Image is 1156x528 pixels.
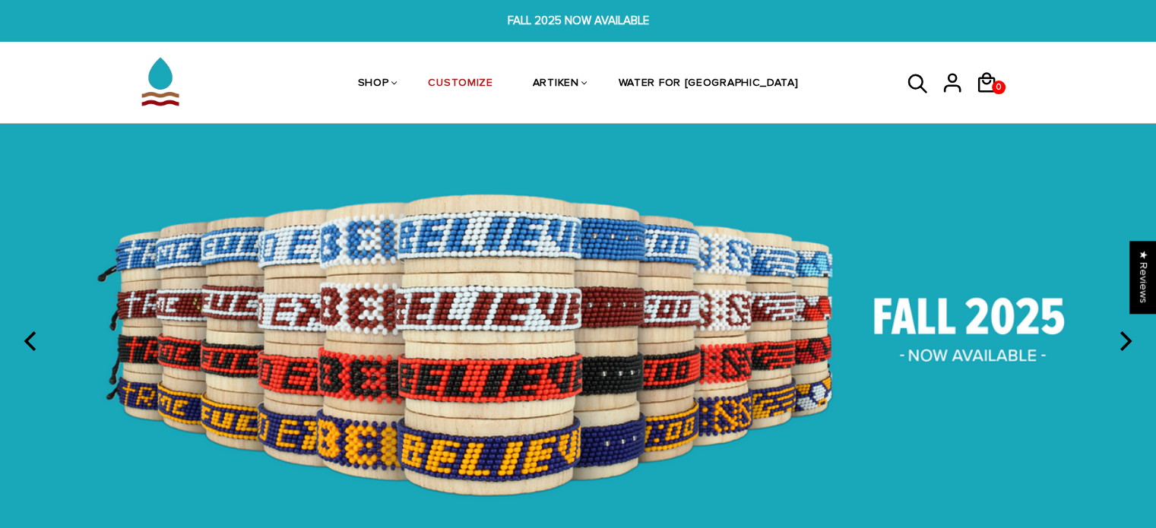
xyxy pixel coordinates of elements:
[428,44,492,125] a: CUSTOMIZE
[619,44,799,125] a: WATER FOR [GEOGRAPHIC_DATA]
[358,44,389,125] a: SHOP
[15,324,49,358] button: previous
[975,99,1009,101] a: 0
[356,12,800,30] span: FALL 2025 NOW AVAILABLE
[993,77,1005,98] span: 0
[1130,241,1156,313] div: Click to open Judge.me floating reviews tab
[1107,324,1141,358] button: next
[533,44,579,125] a: ARTIKEN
